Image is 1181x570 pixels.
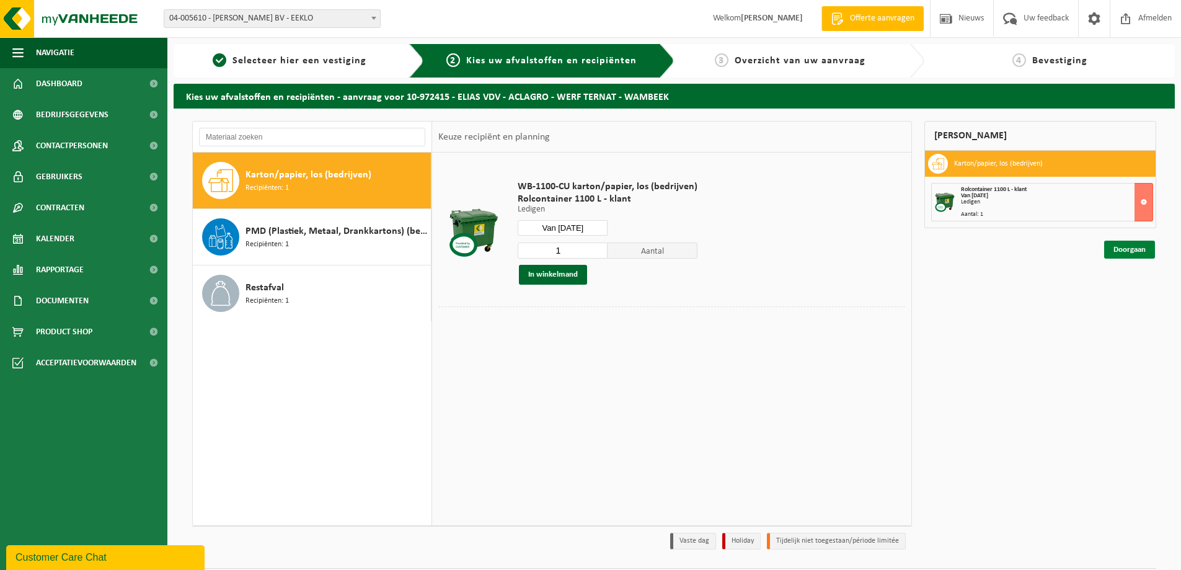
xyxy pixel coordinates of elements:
a: 1Selecteer hier een vestiging [180,53,399,68]
a: Doorgaan [1104,241,1155,259]
span: Karton/papier, los (bedrijven) [245,167,371,182]
span: Selecteer hier een vestiging [232,56,366,66]
button: PMD (Plastiek, Metaal, Drankkartons) (bedrijven) Recipiënten: 1 [193,209,431,265]
li: Vaste dag [670,533,716,550]
span: Documenten [36,285,89,316]
button: In winkelmand [519,265,587,285]
button: Karton/papier, los (bedrijven) Recipiënten: 1 [193,153,431,209]
span: Offerte aanvragen [847,12,918,25]
span: Overzicht van uw aanvraag [735,56,865,66]
span: Dashboard [36,68,82,99]
li: Holiday [722,533,761,550]
span: Restafval [245,280,284,295]
span: Rapportage [36,254,84,285]
div: Keuze recipiënt en planning [432,122,556,153]
h3: Karton/papier, los (bedrijven) [954,154,1043,174]
span: Bevestiging [1032,56,1087,66]
span: 1 [213,53,226,67]
span: 2 [446,53,460,67]
span: Product Shop [36,316,92,347]
strong: Van [DATE] [961,192,988,199]
input: Materiaal zoeken [199,128,425,146]
span: Rolcontainer 1100 L - klant [961,186,1027,193]
span: Navigatie [36,37,74,68]
span: Contactpersonen [36,130,108,161]
span: Kalender [36,223,74,254]
span: Kies uw afvalstoffen en recipiënten [466,56,637,66]
span: Recipiënten: 1 [245,295,289,307]
div: Aantal: 1 [961,212,1152,218]
span: PMD (Plastiek, Metaal, Drankkartons) (bedrijven) [245,224,428,239]
span: 04-005610 - ELIAS VANDEVOORDE BV - EEKLO [164,9,381,28]
span: Recipiënten: 1 [245,182,289,194]
span: Contracten [36,192,84,223]
h2: Kies uw afvalstoffen en recipiënten - aanvraag voor 10-972415 - ELIAS VDV - ACLAGRO - WERF TERNAT... [174,84,1175,108]
div: Ledigen [961,199,1152,205]
span: 04-005610 - ELIAS VANDEVOORDE BV - EEKLO [164,10,380,27]
span: 4 [1012,53,1026,67]
span: Aantal [608,243,697,259]
li: Tijdelijk niet toegestaan/période limitée [767,533,906,550]
span: WB-1100-CU karton/papier, los (bedrijven) [518,180,697,193]
p: Ledigen [518,205,697,214]
button: Restafval Recipiënten: 1 [193,265,431,321]
span: Bedrijfsgegevens [36,99,108,130]
strong: [PERSON_NAME] [741,14,803,23]
input: Selecteer datum [518,220,608,236]
span: Rolcontainer 1100 L - klant [518,193,697,205]
span: Recipiënten: 1 [245,239,289,251]
div: [PERSON_NAME] [924,121,1156,151]
span: Gebruikers [36,161,82,192]
span: Acceptatievoorwaarden [36,347,136,378]
span: 3 [715,53,728,67]
iframe: chat widget [6,543,207,570]
a: Offerte aanvragen [821,6,924,31]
